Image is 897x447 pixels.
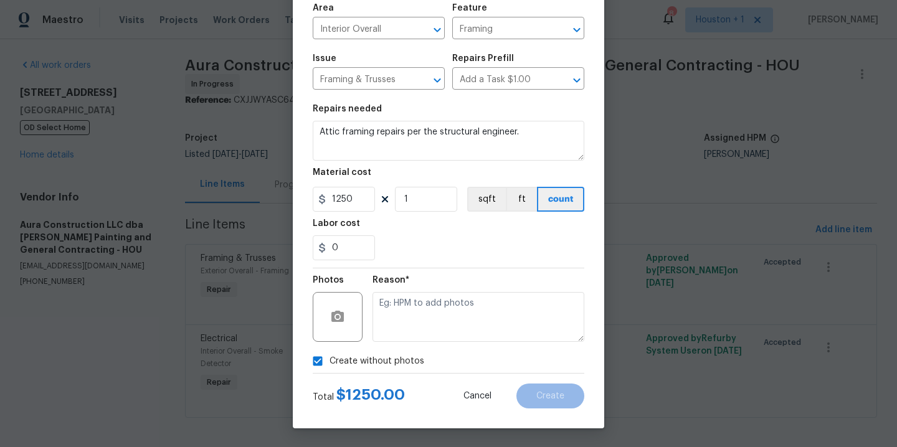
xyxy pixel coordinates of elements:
button: Open [568,21,586,39]
button: Open [568,72,586,89]
span: Create [536,392,564,401]
button: ft [506,187,537,212]
span: Cancel [463,392,491,401]
h5: Repairs Prefill [452,54,514,63]
h5: Repairs needed [313,105,382,113]
button: Open [429,72,446,89]
h5: Photos [313,276,344,285]
button: Create [516,383,584,408]
h5: Feature [452,4,487,12]
h5: Labor cost [313,219,360,228]
h5: Area [313,4,334,12]
span: Create without photos [330,355,424,368]
h5: Material cost [313,168,371,177]
button: Open [429,21,446,39]
h5: Issue [313,54,336,63]
textarea: Attic framing repairs per the structural engineer. [313,121,584,161]
div: Total [313,388,405,403]
button: count [537,187,584,212]
h5: Reason* [373,276,409,285]
button: sqft [467,187,506,212]
button: Cancel [444,383,511,408]
span: $ 1250.00 [336,387,405,402]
